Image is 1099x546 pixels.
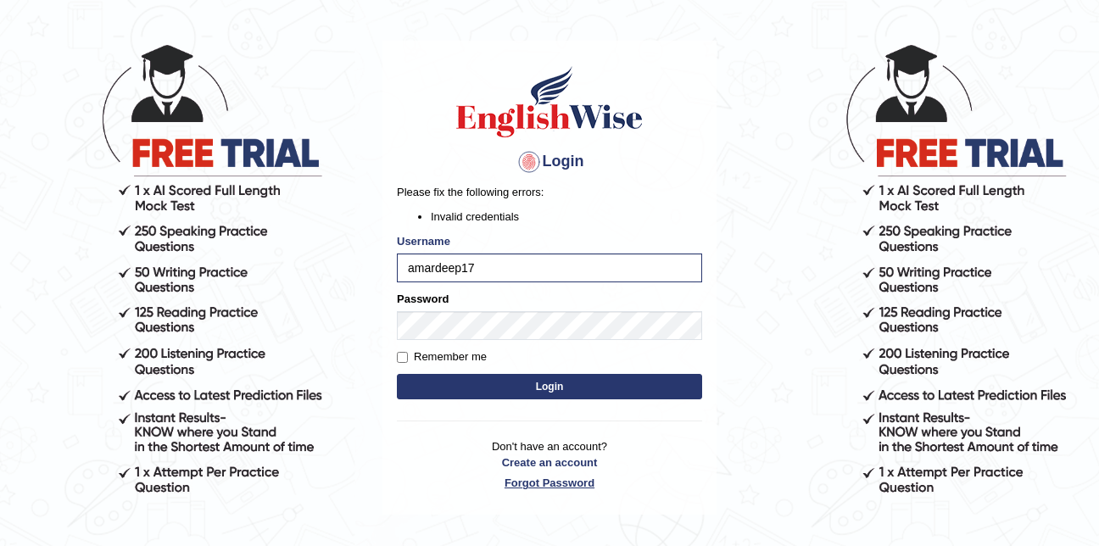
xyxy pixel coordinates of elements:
label: Password [397,291,449,307]
a: Forgot Password [397,475,702,491]
img: Logo of English Wise sign in for intelligent practice with AI [453,64,646,140]
h4: Login [397,148,702,175]
li: Invalid credentials [431,209,702,225]
label: Username [397,233,450,249]
p: Don't have an account? [397,438,702,491]
a: Create an account [397,454,702,471]
p: Please fix the following errors: [397,184,702,200]
label: Remember me [397,348,487,365]
button: Login [397,374,702,399]
input: Remember me [397,352,408,363]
